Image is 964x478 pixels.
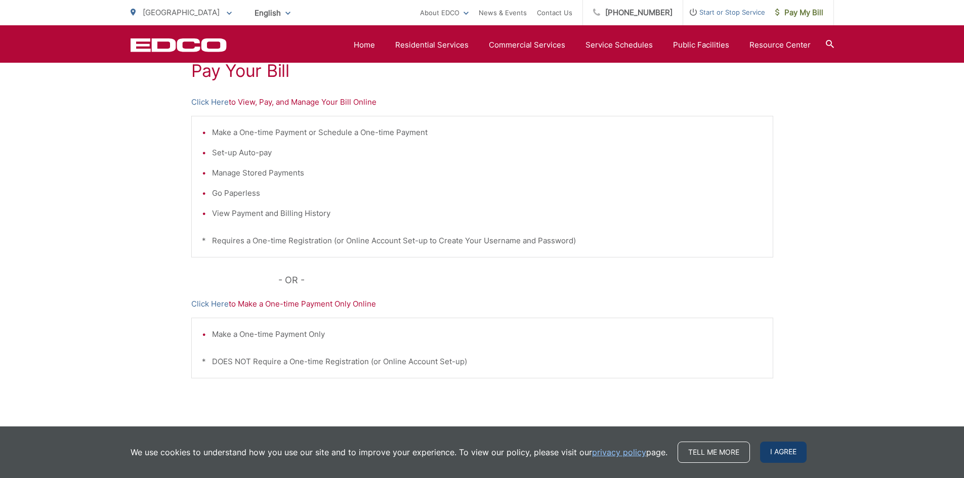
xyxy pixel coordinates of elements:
a: Commercial Services [489,39,565,51]
a: Click Here [191,298,229,310]
a: Home [354,39,375,51]
h1: Pay Your Bill [191,61,773,81]
a: Click Here [191,96,229,108]
a: Resource Center [749,39,811,51]
p: to Make a One-time Payment Only Online [191,298,773,310]
a: Service Schedules [585,39,653,51]
li: Manage Stored Payments [212,167,763,179]
li: Go Paperless [212,187,763,199]
li: View Payment and Billing History [212,207,763,220]
a: Tell me more [678,442,750,463]
span: Pay My Bill [775,7,823,19]
a: Residential Services [395,39,469,51]
a: About EDCO [420,7,469,19]
span: English [247,4,298,22]
p: * DOES NOT Require a One-time Registration (or Online Account Set-up) [202,356,763,368]
a: Public Facilities [673,39,729,51]
a: privacy policy [592,446,646,458]
p: - OR - [278,273,773,288]
p: We use cookies to understand how you use our site and to improve your experience. To view our pol... [131,446,667,458]
span: [GEOGRAPHIC_DATA] [143,8,220,17]
li: Make a One-time Payment or Schedule a One-time Payment [212,126,763,139]
span: I agree [760,442,807,463]
li: Set-up Auto-pay [212,147,763,159]
a: EDCD logo. Return to the homepage. [131,38,227,52]
li: Make a One-time Payment Only [212,328,763,340]
p: * Requires a One-time Registration (or Online Account Set-up to Create Your Username and Password) [202,235,763,247]
p: to View, Pay, and Manage Your Bill Online [191,96,773,108]
a: Contact Us [537,7,572,19]
a: News & Events [479,7,527,19]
